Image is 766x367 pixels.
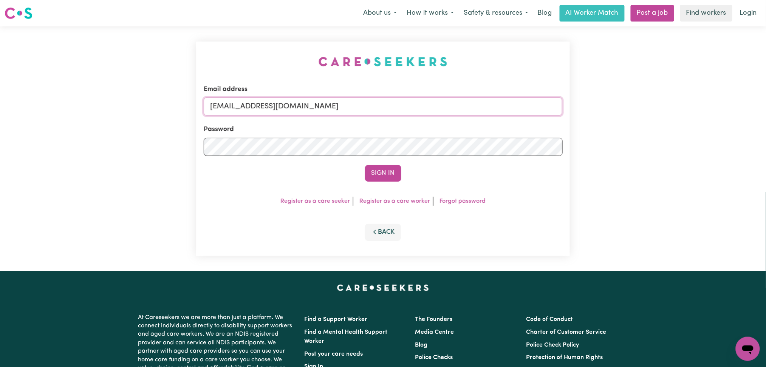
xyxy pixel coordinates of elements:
button: About us [358,5,402,21]
a: Find workers [680,5,732,22]
a: Blog [415,342,428,348]
a: Register as a care worker [359,198,430,204]
label: Password [204,125,234,134]
a: Post your care needs [305,351,363,357]
a: Media Centre [415,329,454,335]
a: Police Check Policy [526,342,579,348]
img: Careseekers logo [5,6,32,20]
a: Post a job [631,5,674,22]
a: Find a Support Worker [305,316,368,322]
button: Back [365,224,401,241]
a: Find a Mental Health Support Worker [305,329,388,344]
a: Careseekers home page [337,285,429,291]
button: Safety & resources [459,5,533,21]
button: How it works [402,5,459,21]
a: Forgot password [439,198,486,204]
label: Email address [204,85,248,94]
input: Email address [204,97,563,116]
a: Blog [533,5,557,22]
a: Register as a care seeker [280,198,350,204]
a: Login [735,5,761,22]
a: Charter of Customer Service [526,329,606,335]
a: Careseekers logo [5,5,32,22]
iframe: Button to launch messaging window [736,337,760,361]
button: Sign In [365,165,401,182]
a: The Founders [415,316,453,322]
a: Code of Conduct [526,316,573,322]
a: AI Worker Match [560,5,625,22]
a: Protection of Human Rights [526,355,603,361]
a: Police Checks [415,355,453,361]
